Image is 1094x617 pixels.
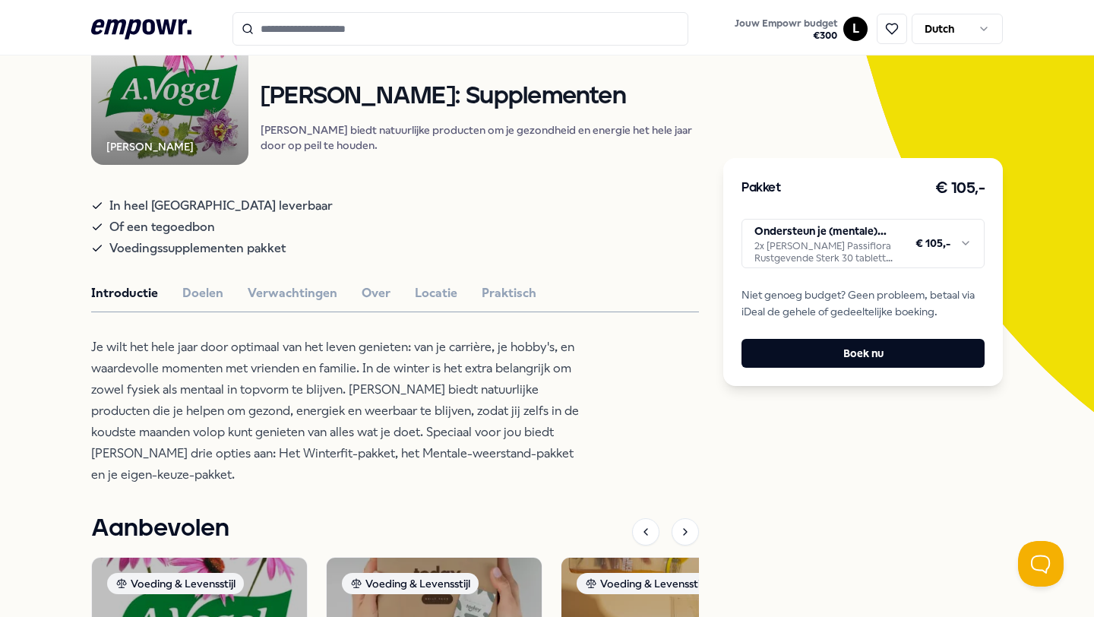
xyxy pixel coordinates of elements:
[232,12,688,46] input: Search for products, categories or subcategories
[735,30,837,42] span: € 300
[741,339,985,368] button: Boek nu
[342,573,479,594] div: Voeding & Levensstijl
[735,17,837,30] span: Jouw Empowr budget
[935,176,985,201] h3: € 105,-
[248,283,337,303] button: Verwachtingen
[109,195,333,217] span: In heel [GEOGRAPHIC_DATA] leverbaar
[106,138,194,155] div: [PERSON_NAME]
[732,14,840,45] button: Jouw Empowr budget€300
[109,238,286,259] span: Voedingssupplementen pakket
[729,13,843,45] a: Jouw Empowr budget€300
[843,17,868,41] button: L
[261,122,699,153] p: [PERSON_NAME] biedt natuurlijke producten om je gezondheid en energie het hele jaar door op peil ...
[91,8,248,165] img: Product Image
[741,286,985,321] span: Niet genoeg budget? Geen probleem, betaal via iDeal de gehele of gedeeltelijke boeking.
[91,283,158,303] button: Introductie
[109,217,215,238] span: Of een tegoedbon
[91,337,585,486] p: Je wilt het hele jaar door optimaal van het leven genieten: van je carrière, je hobby's, en waard...
[182,283,223,303] button: Doelen
[741,179,781,198] h3: Pakket
[91,510,229,548] h1: Aanbevolen
[362,283,390,303] button: Over
[261,84,699,110] h1: [PERSON_NAME]: Supplementen
[1018,541,1064,587] iframe: Help Scout Beacon - Open
[577,573,713,594] div: Voeding & Levensstijl
[107,573,244,594] div: Voeding & Levensstijl
[415,283,457,303] button: Locatie
[482,283,536,303] button: Praktisch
